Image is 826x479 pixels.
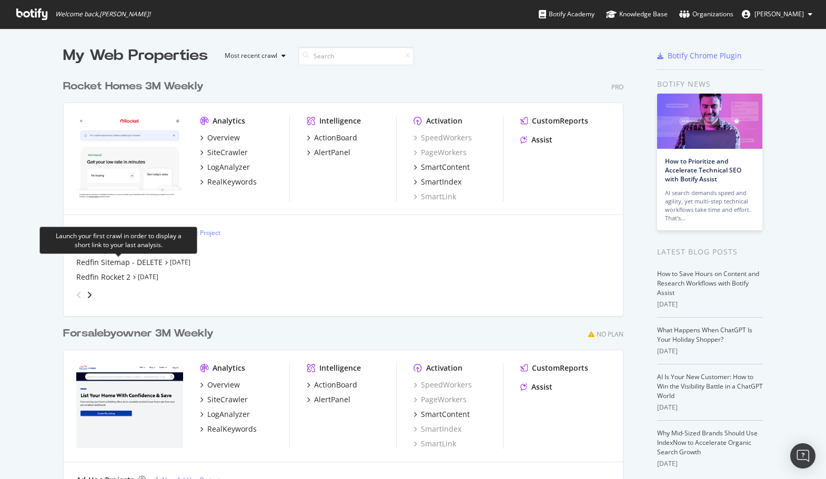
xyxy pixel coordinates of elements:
span: Vlajko Knezic [754,9,804,18]
a: SmartContent [414,409,470,420]
div: Botify Chrome Plugin [668,50,742,61]
div: Analytics [213,363,245,373]
div: [DATE] [657,459,763,468]
a: How to Prioritize and Accelerate Technical SEO with Botify Assist [665,157,741,184]
div: Most recent crawl [225,53,277,59]
div: Assist [531,135,552,145]
div: CustomReports [532,116,588,126]
a: RealKeywords [200,424,257,434]
a: SpeedWorkers [414,133,472,143]
a: Redfin Rocket 2 [76,272,130,282]
a: SmartLink [414,191,456,202]
a: ActionBoard [307,133,357,143]
div: angle-left [72,287,86,303]
a: Why Mid-Sized Brands Should Use IndexNow to Accelerate Organic Search Growth [657,429,758,456]
div: Activation [426,363,462,373]
div: My Web Properties [63,45,208,66]
a: What Happens When ChatGPT Is Your Holiday Shopper? [657,325,752,344]
button: [PERSON_NAME] [733,6,821,23]
a: CustomReports [520,363,588,373]
div: No Plan [597,330,623,339]
a: Forsalebyowner 3M Weekly [63,326,218,341]
div: Pro [611,83,623,91]
a: Redfin Sitemap - DELETE [76,257,163,268]
a: Overview [200,133,240,143]
div: Forsalebyowner 3M Weekly [63,326,214,341]
a: [DATE] [170,258,190,267]
a: SmartIndex [414,177,461,187]
a: AI Is Your New Customer: How to Win the Visibility Battle in a ChatGPT World [657,372,763,400]
div: RealKeywords [207,424,257,434]
div: Intelligence [319,116,361,126]
div: [DATE] [657,300,763,309]
div: SiteCrawler [207,394,248,405]
a: CustomReports [520,116,588,126]
div: ActionBoard [314,380,357,390]
div: Botify news [657,78,763,90]
img: forsalebyowner.com [76,363,183,448]
input: Search [298,47,414,65]
img: www.rocket.com [76,116,183,201]
div: Organizations [679,9,733,19]
a: RealKeywords [200,177,257,187]
div: CustomReports [532,363,588,373]
div: LogAnalyzer [207,409,250,420]
div: Overview [207,133,240,143]
a: LogAnalyzer [200,409,250,420]
div: SmartContent [421,162,470,172]
div: Assist [531,382,552,392]
a: Assist [520,382,552,392]
a: Overview [200,380,240,390]
a: SmartIndex [414,424,461,434]
div: Rocket Homes 3M Weekly [63,79,204,94]
a: Assist [520,135,552,145]
a: PageWorkers [414,147,467,158]
div: SmartIndex [421,177,461,187]
div: SiteCrawler [207,147,248,158]
div: Botify Academy [539,9,595,19]
a: How to Save Hours on Content and Research Workflows with Botify Assist [657,269,759,297]
a: LogAnalyzer [200,162,250,172]
a: SpeedWorkers [414,380,472,390]
div: Open Intercom Messenger [790,443,815,468]
a: Botify Chrome Plugin [657,50,742,61]
div: AI search demands speed and agility, yet multi-step technical workflows take time and effort. Tha... [665,189,754,222]
div: angle-right [86,290,93,300]
a: SmartContent [414,162,470,172]
a: SmartLink [414,439,456,449]
div: LogAnalyzer [207,162,250,172]
a: AlertPanel [307,147,350,158]
div: Analytics [213,116,245,126]
div: AlertPanel [314,147,350,158]
div: Latest Blog Posts [657,246,763,258]
div: AlertPanel [314,394,350,405]
div: [DATE] [657,403,763,412]
a: SiteCrawler [200,147,248,158]
div: [DATE] [657,346,763,356]
div: Intelligence [319,363,361,373]
img: How to Prioritize and Accelerate Technical SEO with Botify Assist [657,94,762,149]
a: ActionBoard [307,380,357,390]
a: AlertPanel [307,394,350,405]
a: SiteCrawler [200,394,248,405]
a: Rocket Homes 3M Weekly [63,79,208,94]
button: Most recent crawl [216,47,290,64]
div: RealKeywords [207,177,257,187]
div: SmartContent [421,409,470,420]
div: Overview [207,380,240,390]
div: Launch your first crawl in order to display a short link to your last analysis. [48,231,188,249]
div: ActionBoard [314,133,357,143]
span: Welcome back, [PERSON_NAME] ! [55,10,150,18]
a: [DATE] [138,272,158,281]
a: PageWorkers [414,394,467,405]
div: Activation [426,116,462,126]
